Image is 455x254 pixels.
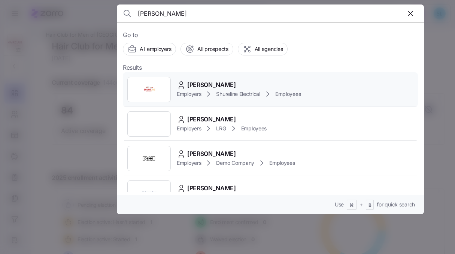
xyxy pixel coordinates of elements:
span: B [368,202,371,209]
span: Go to [123,30,418,40]
img: Employer logo [142,185,157,200]
span: Employers [177,125,201,132]
span: Shureline Electrical [216,90,260,98]
span: Demo Company [216,159,254,167]
span: All agencies [255,45,283,53]
span: + [360,201,363,208]
span: LRG [216,125,226,132]
span: All employers [140,45,171,53]
button: All prospects [181,43,233,55]
span: [PERSON_NAME] [187,149,236,158]
span: Employees [241,125,267,132]
button: All agencies [238,43,288,55]
span: Employers [177,159,201,167]
span: [PERSON_NAME] [187,115,236,124]
span: Use [335,201,344,208]
span: for quick search [377,201,415,208]
span: Employers [177,90,201,98]
span: All prospects [197,45,228,53]
img: Employer logo [142,151,157,166]
span: Results [123,63,142,72]
button: All employers [123,43,176,55]
span: Employees [269,159,295,167]
span: [PERSON_NAME] [187,80,236,90]
img: Employer logo [142,82,157,97]
span: [PERSON_NAME] [187,184,236,193]
span: Employees [275,90,301,98]
span: ⌘ [349,202,354,209]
